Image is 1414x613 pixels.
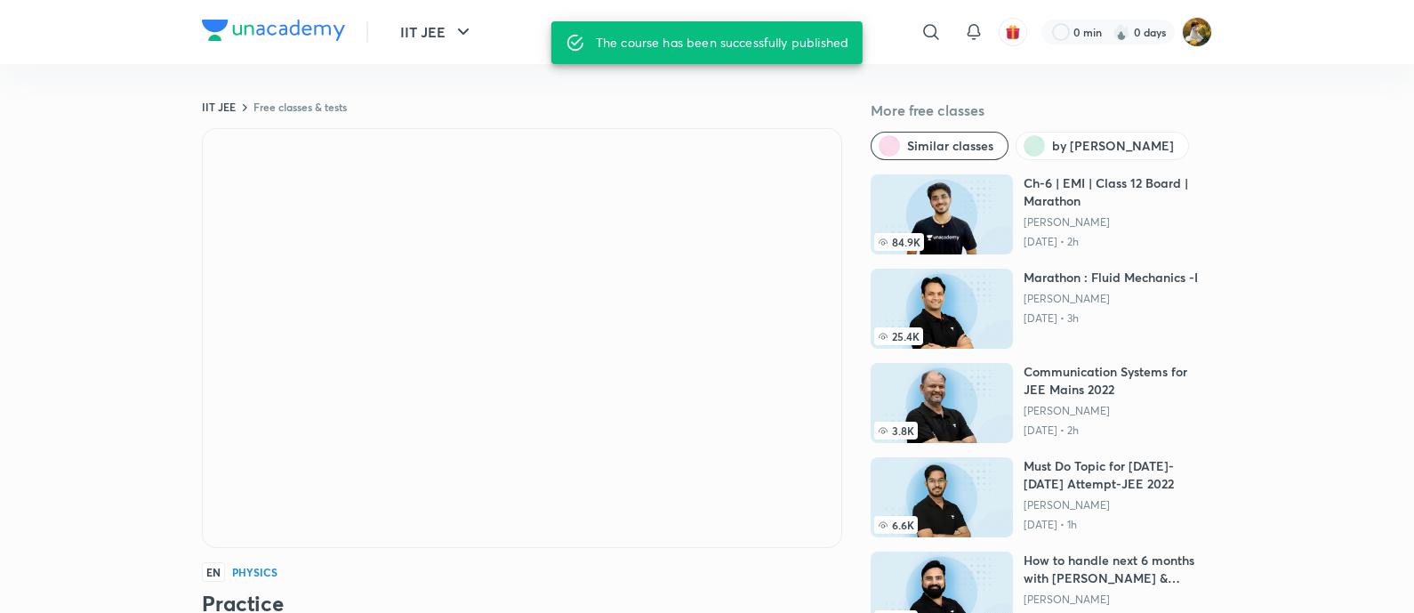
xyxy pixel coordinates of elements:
[1024,215,1212,230] a: [PERSON_NAME]
[1113,23,1130,41] img: streak
[1024,235,1212,249] p: [DATE] • 2h
[1016,132,1189,160] button: by Abhishek Kumar Chaudhary
[1024,269,1198,286] h6: Marathon : Fluid Mechanics -I
[596,27,848,59] div: The course has been successfully published
[874,233,924,251] span: 84.9K
[1024,457,1212,493] h6: Must Do Topic for [DATE]-[DATE] Attempt-JEE 2022
[232,567,277,577] h4: Physics
[202,100,236,114] a: IIT JEE
[874,327,923,345] span: 25.4K
[907,137,993,155] span: Similar classes
[871,132,1008,160] button: Similar classes
[1024,423,1212,438] p: [DATE] • 2h
[203,129,841,547] iframe: Class
[1024,593,1212,607] a: [PERSON_NAME]
[1005,24,1021,40] img: avatar
[1024,404,1212,418] a: [PERSON_NAME]
[1182,17,1212,47] img: Gayatri Chillure
[1024,552,1212,587] h6: How to handle next 6 months with [PERSON_NAME] & [PERSON_NAME]
[1024,498,1212,512] a: [PERSON_NAME]
[390,14,485,50] button: IIT JEE
[202,20,345,45] a: Company Logo
[202,562,225,582] span: EN
[1024,363,1212,399] h6: Communication Systems for JEE Mains 2022
[1024,518,1212,532] p: [DATE] • 1h
[1024,292,1198,306] a: [PERSON_NAME]
[1052,137,1174,155] span: by Abhishek Kumar Chaudhary
[202,20,345,41] img: Company Logo
[871,100,1212,121] h5: More free classes
[874,422,918,440] span: 3.8K
[1024,311,1198,326] p: [DATE] • 3h
[253,100,347,114] a: Free classes & tests
[874,516,918,534] span: 6.6K
[999,18,1027,46] button: avatar
[1024,174,1212,210] h6: Ch-6 | EMI | Class 12 Board | Marathon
